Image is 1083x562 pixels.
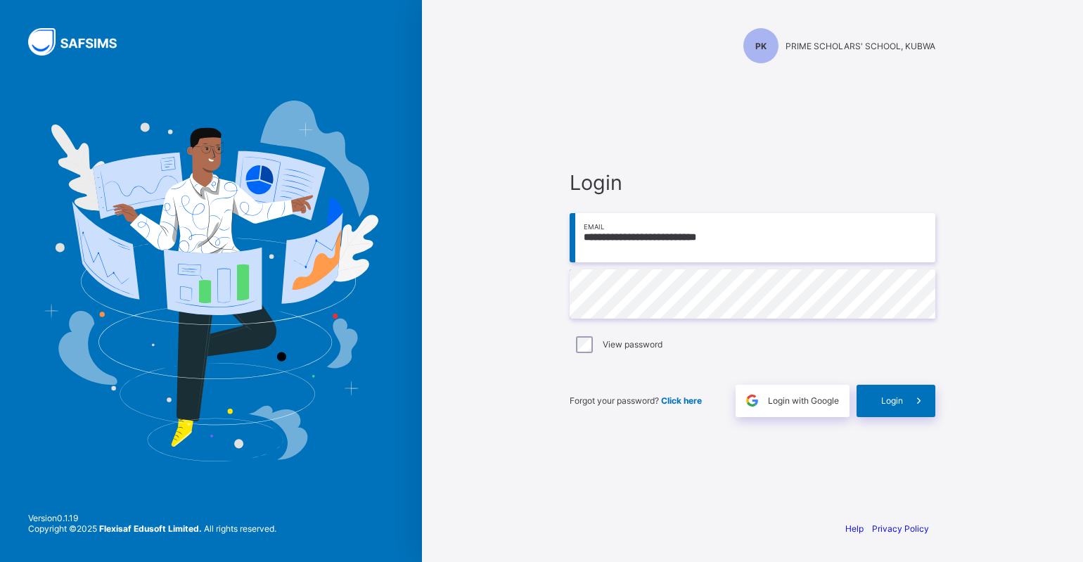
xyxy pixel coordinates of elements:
[768,395,839,406] span: Login with Google
[755,41,767,51] span: PK
[845,523,864,534] a: Help
[28,28,134,56] img: SAFSIMS Logo
[744,392,760,409] img: google.396cfc9801f0270233282035f929180a.svg
[28,523,276,534] span: Copyright © 2025 All rights reserved.
[28,513,276,523] span: Version 0.1.19
[603,339,662,350] label: View password
[570,395,702,406] span: Forgot your password?
[661,395,702,406] a: Click here
[570,170,935,195] span: Login
[99,523,202,534] strong: Flexisaf Edusoft Limited.
[44,101,378,461] img: Hero Image
[881,395,903,406] span: Login
[786,41,935,51] span: PRIME SCHOLARS' SCHOOL, KUBWA
[872,523,929,534] a: Privacy Policy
